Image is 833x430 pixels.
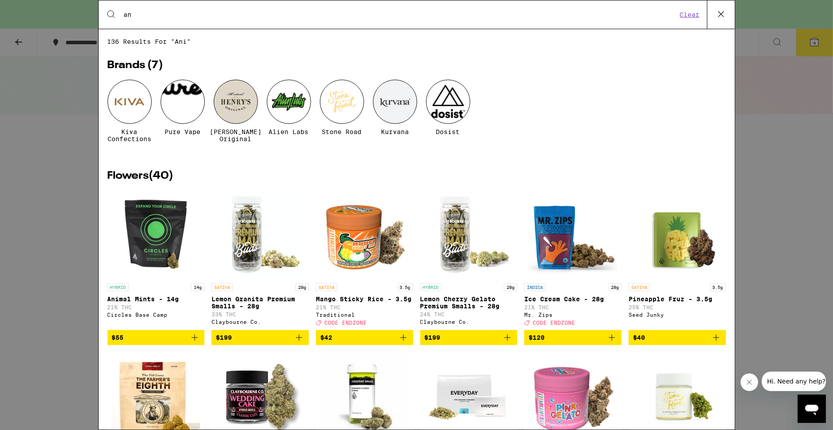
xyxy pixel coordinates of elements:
div: Seed Junky [629,312,726,318]
button: Add to bag [316,330,413,345]
img: Claybourne Co. - Lemon Granita Premium Smalls - 28g [216,190,304,279]
iframe: Button to launch messaging window [798,395,826,423]
p: Lemon Cherry Gelato Premium Smalls - 28g [420,296,518,310]
h2: Brands ( 7 ) [107,60,726,71]
p: 28g [296,283,309,291]
input: Search for products & categories [123,11,677,19]
span: 136 results for "ani" [107,38,726,45]
img: Seed Junky - Pineapple Fruz - 3.5g [633,190,722,279]
p: SATIVA [316,283,337,291]
p: Lemon Granita Premium Smalls - 28g [211,296,309,310]
p: 24% THC [420,311,518,317]
span: $120 [529,334,545,341]
iframe: Message from company [762,372,826,391]
p: Ice Cream Cake - 28g [524,296,622,303]
span: Kurvana [381,128,409,135]
a: Open page for Animal Mints - 14g from Circles Base Camp [107,190,205,330]
p: 33% THC [211,311,309,317]
button: Add to bag [524,330,622,345]
img: Circles Base Camp - Animal Mints - 14g [111,190,200,279]
p: 21% THC [524,304,622,310]
p: INDICA [524,283,545,291]
a: Open page for Ice Cream Cake - 28g from Mr. Zips [524,190,622,330]
p: HYBRID [420,283,441,291]
button: Add to bag [629,330,726,345]
p: Animal Mints - 14g [107,296,205,303]
div: Mr. Zips [524,312,622,318]
p: 25% THC [629,304,726,310]
span: $42 [320,334,332,341]
h2: Flowers ( 40 ) [107,171,726,181]
button: Add to bag [420,330,518,345]
span: Dosist [436,128,460,135]
p: Pineapple Fruz - 3.5g [629,296,726,303]
span: CODE ENDZONE [533,320,575,326]
p: Mango Sticky Rice - 3.5g [316,296,413,303]
span: [PERSON_NAME] Original [210,128,261,142]
span: $55 [112,334,124,341]
a: Open page for Pineapple Fruz - 3.5g from Seed Junky [629,190,726,330]
img: Traditional - Mango Sticky Rice - 3.5g [320,190,409,279]
img: Claybourne Co. - Lemon Cherry Gelato Premium Smalls - 28g [424,190,513,279]
p: 3.5g [710,283,726,291]
a: Open page for Mango Sticky Rice - 3.5g from Traditional [316,190,413,330]
img: Mr. Zips - Ice Cream Cake - 28g [529,190,617,279]
div: Circles Base Camp [107,312,205,318]
span: Stone Road [322,128,362,135]
div: Claybourne Co. [211,319,309,325]
span: $199 [425,334,441,341]
span: Kiva Confections [107,128,152,142]
p: HYBRID [107,283,129,291]
p: 14g [191,283,204,291]
a: Open page for Lemon Granita Premium Smalls - 28g from Claybourne Co. [211,190,309,330]
p: 28g [608,283,622,291]
button: Add to bag [211,330,309,345]
p: 3.5g [397,283,413,291]
div: Claybourne Co. [420,319,518,325]
button: Add to bag [107,330,205,345]
span: CODE ENDZONE [324,320,367,326]
div: Traditional [316,312,413,318]
p: 21% THC [107,304,205,310]
p: 21% THC [316,304,413,310]
span: Pure Vape [165,128,200,135]
p: SATIVA [211,283,233,291]
span: $40 [633,334,645,341]
span: Alien Labs [269,128,309,135]
a: Open page for Lemon Cherry Gelato Premium Smalls - 28g from Claybourne Co. [420,190,518,330]
p: 28g [504,283,517,291]
p: SATIVA [629,283,650,291]
span: $199 [216,334,232,341]
button: Clear [677,11,702,19]
iframe: Close message [741,373,758,391]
